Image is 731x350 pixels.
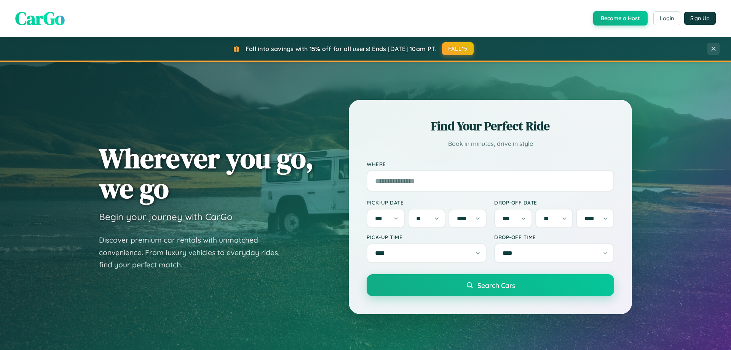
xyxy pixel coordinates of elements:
p: Discover premium car rentals with unmatched convenience. From luxury vehicles to everyday rides, ... [99,234,289,271]
label: Where [367,161,614,167]
label: Drop-off Date [494,199,614,206]
span: Fall into savings with 15% off for all users! Ends [DATE] 10am PT. [246,45,436,53]
button: Login [653,11,680,25]
h1: Wherever you go, we go [99,143,314,203]
h2: Find Your Perfect Ride [367,118,614,134]
label: Pick-up Time [367,234,487,240]
span: CarGo [15,6,65,31]
label: Pick-up Date [367,199,487,206]
p: Book in minutes, drive in style [367,138,614,149]
label: Drop-off Time [494,234,614,240]
button: FALL15 [442,42,474,55]
button: Sign Up [684,12,716,25]
button: Become a Host [593,11,648,26]
span: Search Cars [477,281,515,289]
button: Search Cars [367,274,614,296]
h3: Begin your journey with CarGo [99,211,233,222]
